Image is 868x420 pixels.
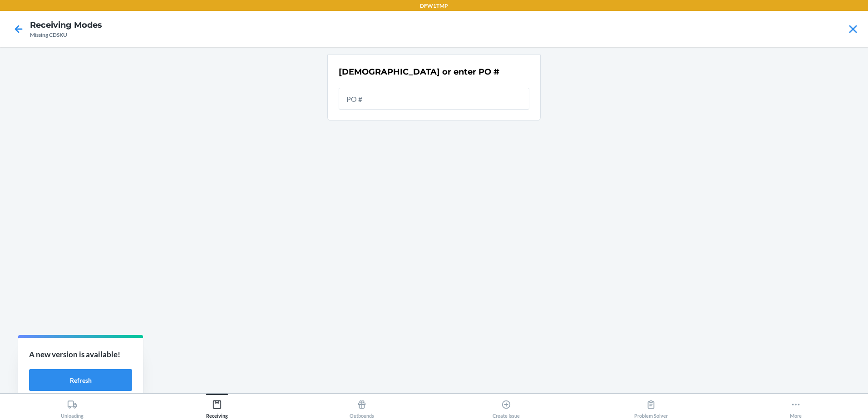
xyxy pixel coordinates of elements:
h4: Receiving Modes [30,19,102,31]
p: A new version is available! [29,349,132,360]
button: Problem Solver [579,394,724,419]
button: Outbounds [289,394,434,419]
div: Missing CDSKU [30,31,102,39]
button: Refresh [29,369,132,391]
div: Create Issue [493,396,520,419]
input: PO # [339,88,529,110]
h2: [DEMOGRAPHIC_DATA] or enter PO # [339,66,499,78]
div: Receiving [206,396,228,419]
div: Unloading [61,396,84,419]
div: More [790,396,802,419]
p: DFW1TMP [420,2,448,10]
button: Create Issue [434,394,579,419]
div: Problem Solver [634,396,668,419]
div: Outbounds [350,396,374,419]
button: Receiving [145,394,290,419]
button: More [723,394,868,419]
